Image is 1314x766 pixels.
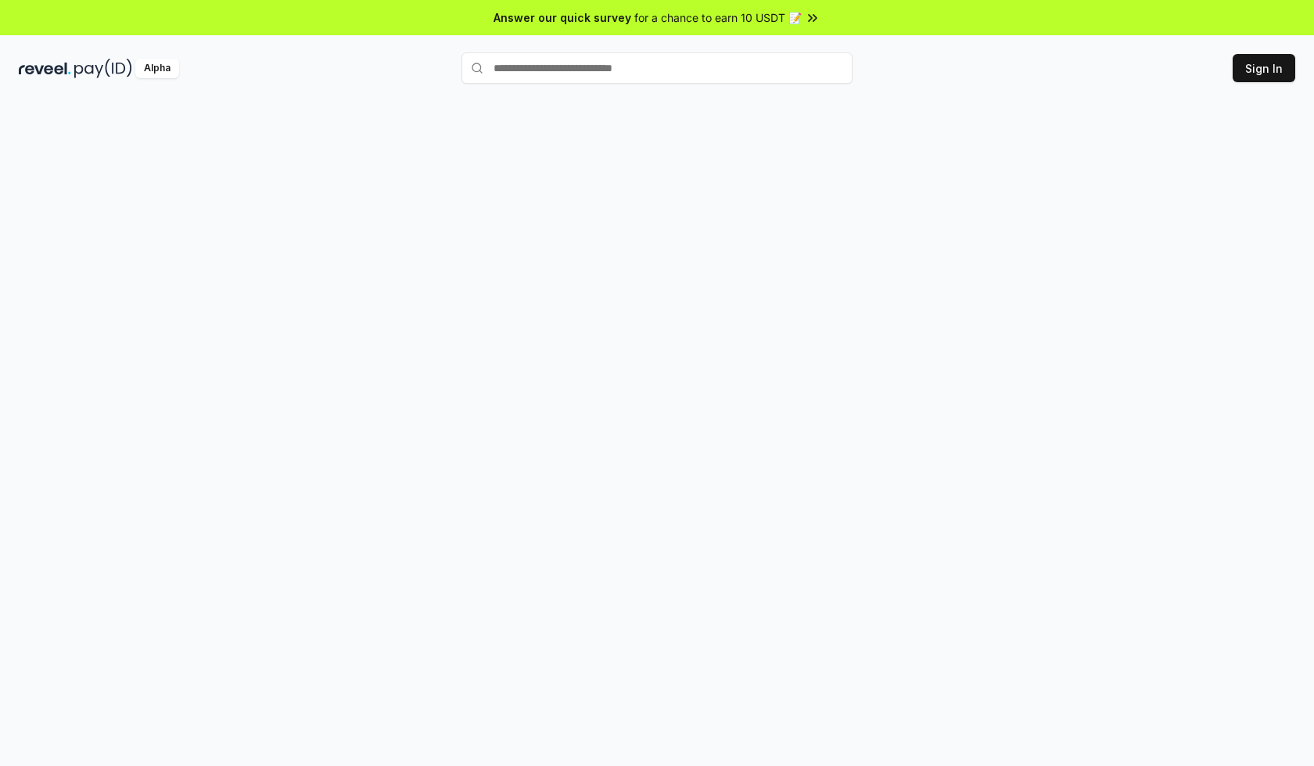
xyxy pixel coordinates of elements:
[135,59,179,78] div: Alpha
[74,59,132,78] img: pay_id
[494,9,631,26] span: Answer our quick survey
[1233,54,1295,82] button: Sign In
[19,59,71,78] img: reveel_dark
[634,9,802,26] span: for a chance to earn 10 USDT 📝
